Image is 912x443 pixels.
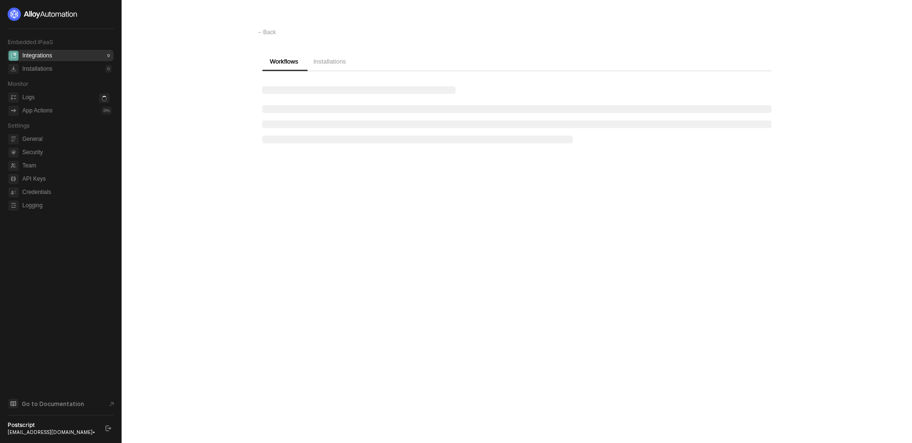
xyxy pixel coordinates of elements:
span: credentials [9,187,19,197]
a: Knowledge Base [8,398,114,409]
span: icon-logs [9,92,19,102]
span: Monitor [8,80,28,87]
span: icon-app-actions [9,106,19,116]
span: logging [9,201,19,211]
span: icon-loader [99,93,109,103]
span: logout [105,425,111,431]
a: logo [8,8,114,21]
span: Embedded iPaaS [8,38,53,46]
div: App Actions [22,107,52,115]
div: Back [257,28,276,37]
span: installations [9,64,19,74]
div: Logs [22,93,35,102]
div: 0 [105,52,112,59]
span: Installations [313,58,346,65]
span: API Keys [22,173,112,185]
span: general [9,134,19,144]
div: Postscript [8,421,97,429]
div: Integrations [22,52,52,60]
span: Settings [8,122,29,129]
span: Security [22,147,112,158]
span: Credentials [22,186,112,198]
span: Logging [22,200,112,211]
div: Installations [22,65,52,73]
div: 0 % [102,107,112,114]
span: document-arrow [107,399,116,409]
img: logo [8,8,78,21]
span: Workflows [270,58,298,65]
span: ← [257,29,263,36]
span: Go to Documentation [22,400,84,408]
span: team [9,161,19,171]
span: Team [22,160,112,171]
span: General [22,133,112,145]
span: security [9,148,19,157]
div: 0 [105,65,112,73]
div: [EMAIL_ADDRESS][DOMAIN_NAME] • [8,429,97,435]
span: api-key [9,174,19,184]
span: integrations [9,51,19,61]
span: documentation [9,399,18,408]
